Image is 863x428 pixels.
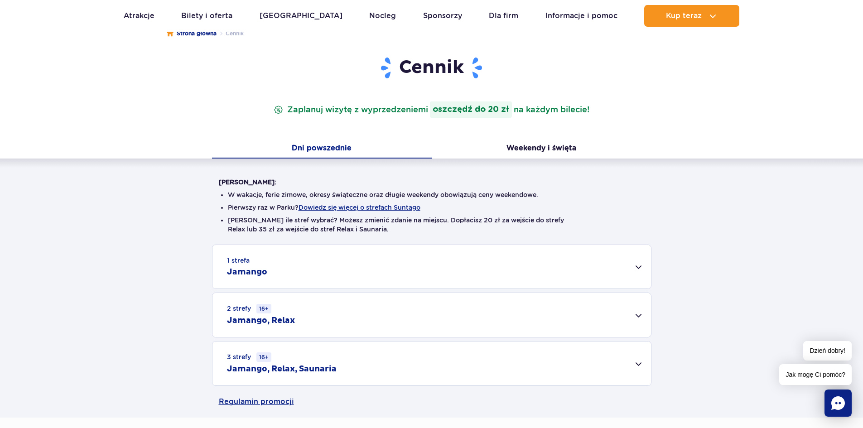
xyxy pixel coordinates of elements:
strong: oszczędź do 20 zł [430,101,512,118]
a: Dla firm [489,5,518,27]
small: 16+ [256,304,271,313]
p: Zaplanuj wizytę z wyprzedzeniem na każdym bilecie! [272,101,591,118]
a: Atrakcje [124,5,154,27]
a: Regulamin promocji [219,386,645,418]
span: Jak mogę Ci pomóc? [779,364,852,385]
a: Bilety i oferta [181,5,232,27]
h2: Jamango, Relax, Saunaria [227,364,337,375]
button: Kup teraz [644,5,739,27]
small: 16+ [256,352,271,362]
h2: Jamango, Relax [227,315,295,326]
li: W wakacje, ferie zimowe, okresy świąteczne oraz długie weekendy obowiązują ceny weekendowe. [228,190,636,199]
a: [GEOGRAPHIC_DATA] [260,5,342,27]
h1: Cennik [219,56,645,80]
div: Chat [824,390,852,417]
strong: [PERSON_NAME]: [219,178,276,186]
a: Sponsorzy [423,5,462,27]
a: Informacje i pomoc [545,5,617,27]
span: Kup teraz [666,12,702,20]
button: Dowiedz się więcej o strefach Suntago [299,204,420,211]
small: 3 strefy [227,352,271,362]
li: Pierwszy raz w Parku? [228,203,636,212]
a: Strona główna [167,29,217,38]
small: 1 strefa [227,256,250,265]
h2: Jamango [227,267,267,278]
a: Nocleg [369,5,396,27]
li: Cennik [217,29,244,38]
span: Dzień dobry! [803,341,852,361]
button: Weekendy i święta [432,139,651,159]
button: Dni powszednie [212,139,432,159]
li: [PERSON_NAME] ile stref wybrać? Możesz zmienić zdanie na miejscu. Dopłacisz 20 zł za wejście do s... [228,216,636,234]
small: 2 strefy [227,304,271,313]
